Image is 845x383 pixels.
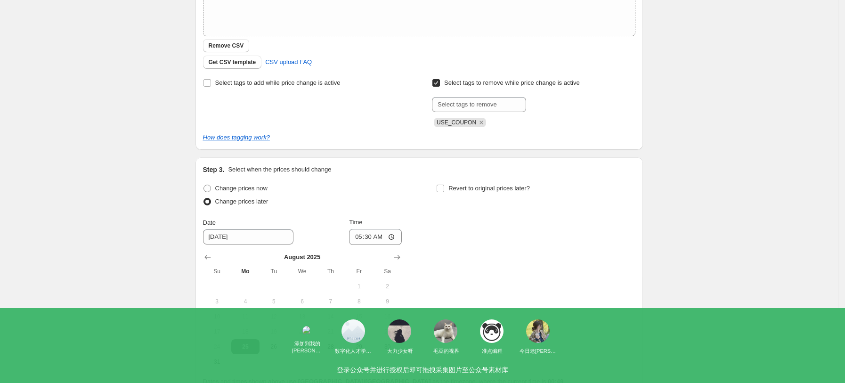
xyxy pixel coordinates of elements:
span: Mo [235,268,256,275]
span: Date [203,219,216,226]
span: We [292,268,312,275]
button: Tuesday August 5 2025 [260,294,288,309]
span: Fr [349,268,369,275]
span: 5 [263,298,284,305]
span: 6 [292,298,312,305]
button: Friday August 8 2025 [345,294,373,309]
button: Sunday August 3 2025 [203,294,231,309]
a: CSV upload FAQ [260,55,317,70]
input: 8/25/2025 [203,229,293,244]
span: Select tags to add while price change is active [215,79,341,86]
span: Select tags to remove while price change is active [444,79,580,86]
button: Show previous month, July 2025 [201,251,214,264]
span: Time [349,219,362,226]
th: Tuesday [260,264,288,279]
span: 8 [349,298,369,305]
button: Get CSV template [203,56,262,69]
span: 2 [377,283,398,290]
th: Monday [231,264,260,279]
input: 12:00 [349,229,402,245]
span: Sa [377,268,398,275]
button: Thursday August 7 2025 [317,294,345,309]
span: Th [320,268,341,275]
span: Change prices later [215,198,268,205]
button: Saturday August 9 2025 [373,294,401,309]
span: Get CSV template [209,58,256,66]
span: Tu [263,268,284,275]
th: Thursday [317,264,345,279]
th: Wednesday [288,264,316,279]
th: Sunday [203,264,231,279]
button: Show next month, September 2025 [390,251,404,264]
input: Select tags to remove [432,97,526,112]
span: 7 [320,298,341,305]
h2: Step 3. [203,165,225,174]
span: 4 [235,298,256,305]
button: Remove CSV [203,39,250,52]
span: USE_COUPON [437,119,476,126]
span: 9 [377,298,398,305]
span: Revert to original prices later? [448,185,530,192]
th: Saturday [373,264,401,279]
button: Remove USE_COUPON [477,118,486,127]
span: 1 [349,283,369,290]
span: Change prices now [215,185,268,192]
span: Su [207,268,227,275]
span: Remove CSV [209,42,244,49]
button: Saturday August 2 2025 [373,279,401,294]
span: 3 [207,298,227,305]
span: CSV upload FAQ [265,57,312,67]
button: Friday August 1 2025 [345,279,373,294]
button: Monday August 4 2025 [231,294,260,309]
th: Friday [345,264,373,279]
p: Select when the prices should change [228,165,331,174]
a: How does tagging work? [203,134,270,141]
button: Wednesday August 6 2025 [288,294,316,309]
